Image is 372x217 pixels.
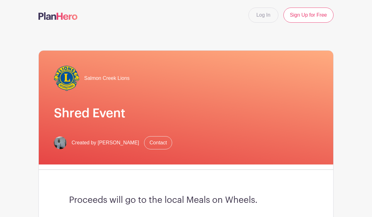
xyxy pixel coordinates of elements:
[144,136,172,149] a: Contact
[72,139,139,147] span: Created by [PERSON_NAME]
[54,106,318,121] h1: Shred Event
[283,8,334,23] a: Sign Up for Free
[54,136,67,149] img: image(4).jpg
[84,75,130,82] span: Salmon Creek Lions
[69,195,303,205] h3: Proceeds will go to the local Meals on Wheels.
[248,8,278,23] a: Log In
[38,12,78,20] img: logo-507f7623f17ff9eddc593b1ce0a138ce2505c220e1c5a4e2b4648c50719b7d32.svg
[54,66,79,91] img: lionlogo400-e1522268415706.png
